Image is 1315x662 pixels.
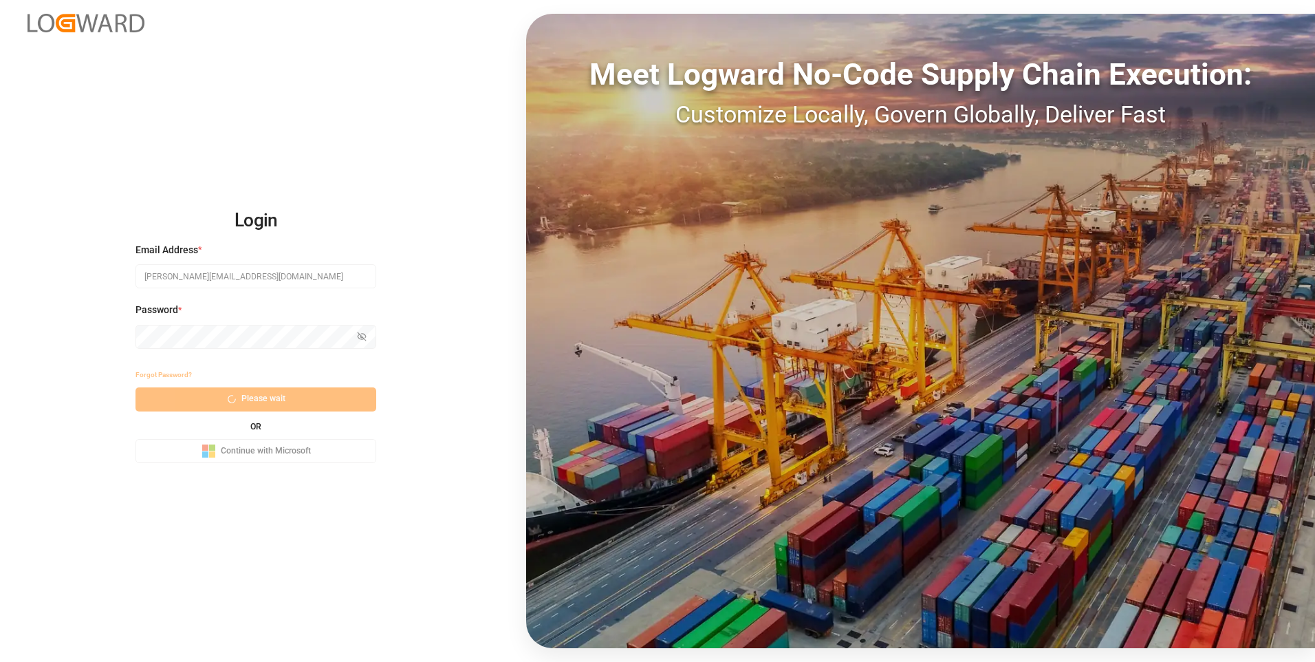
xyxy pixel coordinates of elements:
[250,423,261,431] small: OR
[135,264,376,288] input: Enter your email
[28,14,144,32] img: Logward_new_orange.png
[135,243,198,257] span: Email Address
[135,303,178,317] span: Password
[526,52,1315,97] div: Meet Logward No-Code Supply Chain Execution:
[135,199,376,243] h2: Login
[526,97,1315,132] div: Customize Locally, Govern Globally, Deliver Fast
